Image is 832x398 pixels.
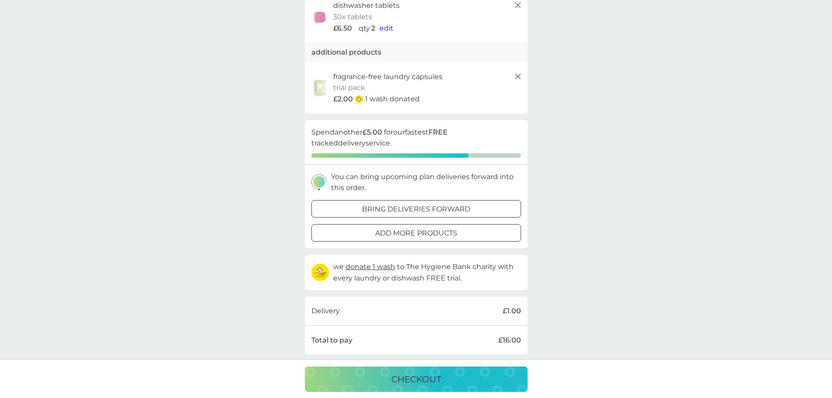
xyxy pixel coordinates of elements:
[305,367,528,392] button: checkout
[333,82,365,93] p: trial pack
[311,127,521,149] p: Spend another for our fastest tracked delivery service.
[311,174,327,190] img: delivery-schedule.svg
[362,128,382,136] strong: £5.00
[359,23,370,34] p: qty
[311,305,340,317] p: Delivery
[503,305,521,317] p: £1.00
[428,128,448,136] strong: FREE
[333,93,353,105] span: £2.00
[333,71,442,83] p: fragrance-free laundry capsules
[311,200,521,218] button: bring deliveries forward
[375,228,457,239] p: add more products
[333,11,372,23] p: 30x tablets
[380,23,394,34] button: edit
[380,24,394,32] span: edit
[345,263,395,271] span: donate 1 wash
[391,372,441,386] p: checkout
[371,23,375,34] p: 2
[362,204,470,215] p: bring deliveries forward
[311,47,381,58] p: additional products
[333,261,521,284] p: we to The Hygiene Bank charity with every laundry or dishwash FREE trial.
[333,23,352,34] span: £6.50
[331,171,521,194] p: You can bring upcoming plan deliveries forward into this order.
[498,335,521,346] p: £16.00
[311,335,352,346] p: Total to pay
[311,224,521,242] button: add more products
[365,93,420,105] p: 1 wash donated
